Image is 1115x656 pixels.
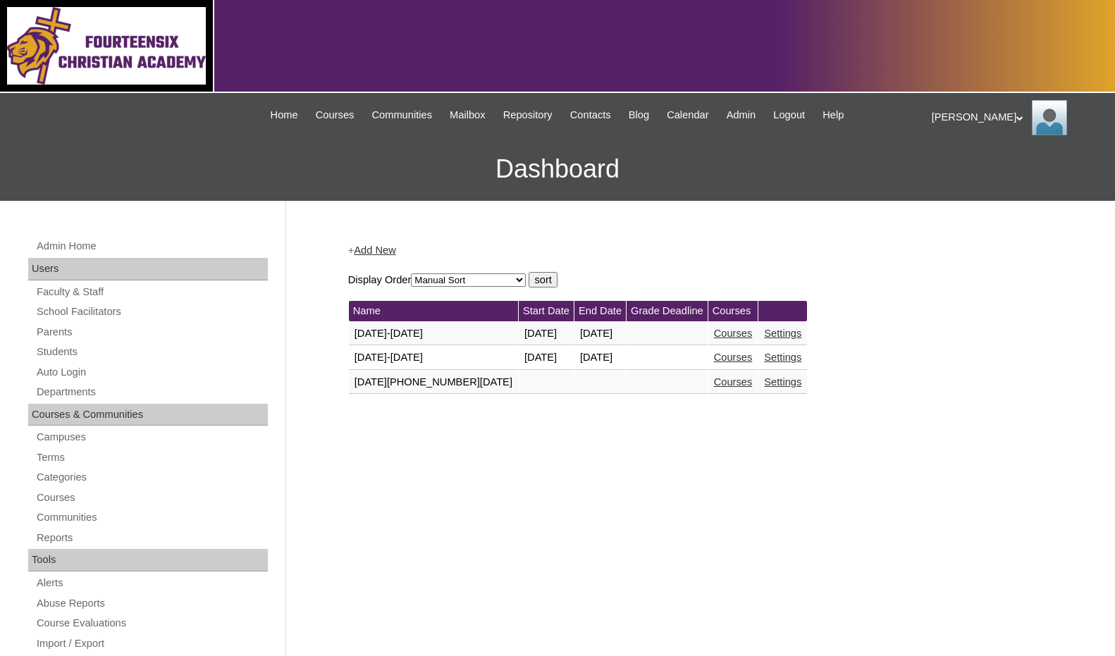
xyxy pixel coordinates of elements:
a: Import / Export [35,635,268,652]
a: Campuses [35,428,268,446]
div: + [348,243,1046,258]
a: Reports [35,529,268,547]
a: Communities [35,509,268,526]
span: Help [823,107,844,123]
form: Display Order [348,272,1046,287]
a: Course Evaluations [35,614,268,632]
a: Communities [364,107,439,123]
span: Communities [371,107,432,123]
div: Users [28,258,268,280]
a: Auto Login [35,364,268,381]
a: Courses [35,489,268,507]
a: Alerts [35,574,268,592]
td: [DATE]-[DATE] [349,346,518,370]
a: Departments [35,383,268,401]
a: Mailbox [443,107,493,123]
a: Students [35,343,268,361]
a: Settings [764,352,801,363]
a: Abuse Reports [35,595,268,612]
td: [DATE] [574,346,626,370]
a: Admin Home [35,237,268,255]
a: Contacts [563,107,618,123]
span: Contacts [570,107,611,123]
a: Calendar [660,107,715,123]
td: Grade Deadline [627,301,708,321]
a: Courses [714,376,753,388]
td: [DATE]-[DATE] [349,322,518,346]
a: Help [815,107,851,123]
a: Courses [714,352,753,363]
td: Courses [708,301,758,321]
a: Home [264,107,305,123]
a: School Facilitators [35,303,268,321]
a: Courses [714,328,753,339]
td: [DATE] [519,346,574,370]
a: Parents [35,323,268,341]
span: Mailbox [450,107,486,123]
span: Home [271,107,298,123]
a: Settings [764,328,801,339]
span: Admin [727,107,756,123]
div: [PERSON_NAME] [932,100,1101,135]
a: Repository [496,107,560,123]
a: Admin [720,107,763,123]
div: Courses & Communities [28,404,268,426]
span: Logout [773,107,805,123]
a: Add New [354,245,395,256]
input: sort [529,272,557,287]
a: Settings [764,376,801,388]
td: [DATE][PHONE_NUMBER][DATE] [349,371,518,395]
a: Categories [35,469,268,486]
td: [DATE] [574,322,626,346]
td: Name [349,301,518,321]
a: Logout [766,107,812,123]
a: Terms [35,449,268,466]
td: [DATE] [519,322,574,346]
img: logo-white.png [7,7,206,85]
div: Tools [28,549,268,571]
span: Blog [629,107,649,123]
img: Melanie Sevilla [1032,100,1067,135]
a: Blog [622,107,656,123]
td: Start Date [519,301,574,321]
td: End Date [574,301,626,321]
a: Faculty & Staff [35,283,268,301]
span: Calendar [667,107,708,123]
h3: Dashboard [7,137,1108,201]
span: Courses [316,107,355,123]
a: Courses [309,107,362,123]
span: Repository [503,107,553,123]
